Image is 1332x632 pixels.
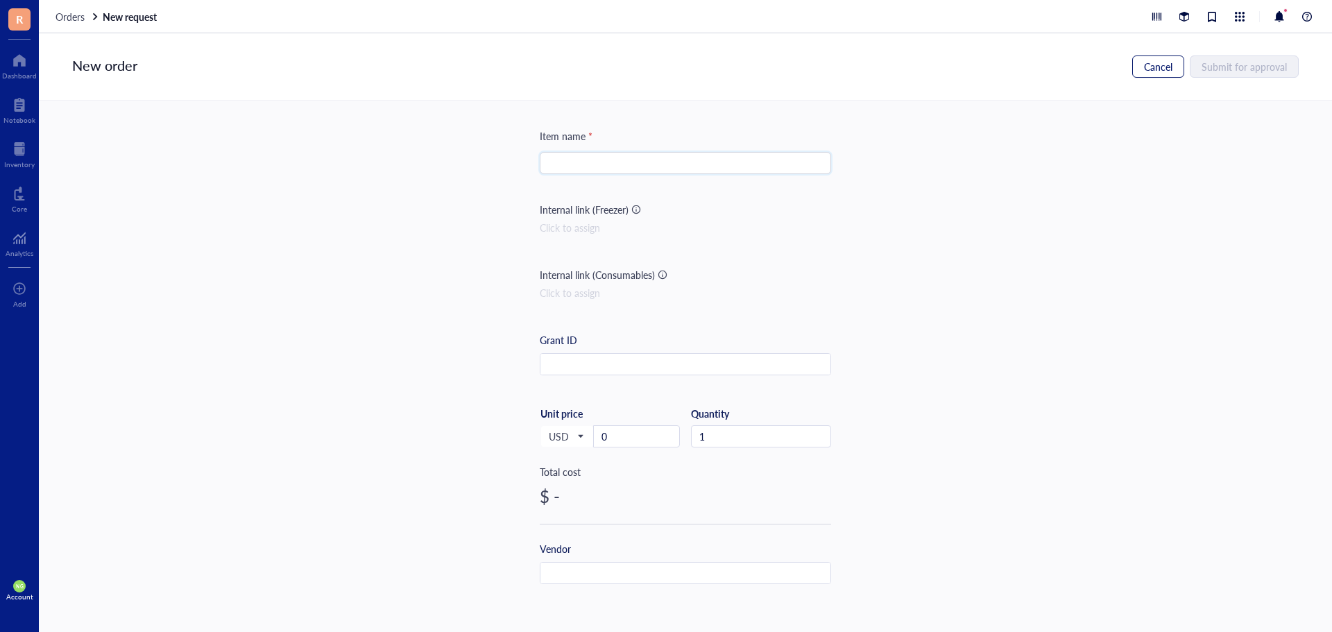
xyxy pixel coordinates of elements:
div: Add [13,300,26,308]
div: Notebook [3,116,35,124]
div: Account [6,592,33,601]
a: New request [103,10,160,23]
div: Click to assign [540,285,831,300]
a: Inventory [4,138,35,169]
div: Dashboard [2,71,37,80]
span: USD [549,430,583,443]
a: Orders [55,10,100,23]
a: Analytics [6,227,33,257]
div: Inventory [4,160,35,169]
div: Quantity [691,407,831,420]
div: Analytics [6,249,33,257]
div: Total cost [540,464,831,479]
a: Core [12,182,27,213]
div: $ - [540,485,831,507]
span: Orders [55,10,85,24]
a: Dashboard [2,49,37,80]
div: Unit price [540,407,627,420]
div: Core [12,205,27,213]
span: R [16,10,23,28]
div: Internal link (Consumables) [540,267,655,282]
span: Cancel [1144,61,1172,72]
div: Item name [540,128,592,144]
button: Submit for approval [1190,55,1299,78]
div: New order [72,55,137,78]
div: Grant ID [540,332,577,348]
button: Cancel [1132,55,1184,78]
div: Click to assign [540,220,831,235]
div: Internal link (Freezer) [540,202,629,217]
span: NG [16,583,23,589]
div: Vendor [540,541,571,556]
a: Notebook [3,94,35,124]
